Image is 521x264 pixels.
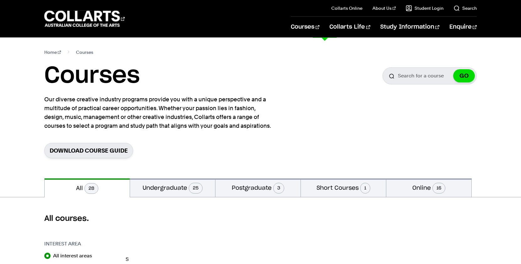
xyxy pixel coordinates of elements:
h2: All courses. [44,214,477,224]
span: 16 [432,183,445,194]
span: 1 [360,183,370,194]
span: Courses [76,48,93,57]
p: Our diverse creative industry programs provide you with a unique perspective and a multitude of p... [44,95,274,130]
a: Enquire [449,17,477,37]
a: Download Course Guide [44,143,133,158]
a: Collarts Life [329,17,370,37]
span: 28 [84,183,98,194]
h1: Courses [44,62,140,90]
a: Courses [291,17,319,37]
span: 25 [189,183,203,194]
button: GO [453,69,475,82]
a: Search [453,5,477,11]
p: S [126,257,477,262]
a: About Us [372,5,396,11]
div: Go to homepage [44,10,125,28]
button: Short Courses1 [301,178,386,197]
a: Collarts Online [331,5,362,11]
button: All28 [45,178,130,197]
label: All interest areas [53,251,97,260]
a: Student Login [406,5,443,11]
button: Postgraduate3 [215,178,301,197]
button: Online16 [386,178,471,197]
button: Undergraduate25 [130,178,215,197]
a: Study Information [380,17,439,37]
h3: Interest Area [44,240,119,248]
input: Search for a course [383,67,477,84]
span: 3 [273,183,284,194]
a: Home [44,48,61,57]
